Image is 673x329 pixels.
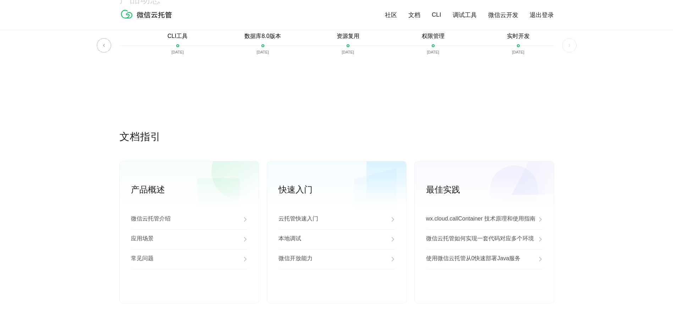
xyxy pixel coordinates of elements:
a: 退出登录 [530,11,554,19]
a: 使用微信云托管从0快速部署Java服务 [426,249,542,269]
a: 文档 [408,11,420,19]
a: 微信云开发 [488,11,518,19]
p: 本地调试 [278,235,301,244]
a: 微信云托管如何实现一套代码对应多个环境 [426,229,542,249]
p: [DATE] [512,50,524,54]
p: [DATE] [342,50,354,54]
a: 本地调试 [278,229,395,249]
p: 文档指引 [120,130,554,144]
p: CLI工具 [167,33,188,40]
a: 查看更多 [131,288,247,295]
p: 云托管快速入门 [278,215,318,224]
a: 微信开放能力 [278,249,395,269]
a: 微信云托管 [120,16,176,22]
p: 微信云托管如何实现一套代码对应多个环境 [426,235,534,244]
p: [DATE] [256,50,269,54]
p: 最佳实践 [426,184,554,195]
a: 查看更多 [426,288,542,295]
p: 数据库8.0版本 [244,33,281,40]
p: 使用微信云托管从0快速部署Java服务 [426,255,521,263]
p: 产品概述 [131,184,259,195]
a: 社区 [385,11,397,19]
p: wx.cloud.callContainer 技术原理和使用指南 [426,215,536,224]
a: wx.cloud.callContainer 技术原理和使用指南 [426,210,542,229]
p: 微信云托管介绍 [131,215,171,224]
p: 权限管理 [422,33,445,40]
a: 查看更多 [278,288,395,295]
p: 快速入门 [278,184,406,195]
a: CLI [432,11,441,18]
p: 微信开放能力 [278,255,313,263]
a: 云托管快速入门 [278,210,395,229]
a: 调试工具 [453,11,477,19]
p: [DATE] [171,50,184,54]
p: [DATE] [427,50,439,54]
p: 应用场景 [131,235,154,244]
a: 常见问题 [131,249,247,269]
img: 微信云托管 [120,7,176,21]
p: 常见问题 [131,255,154,263]
p: 资源复用 [337,33,359,40]
a: 微信云托管介绍 [131,210,247,229]
a: 应用场景 [131,229,247,249]
p: 实时开发 [507,33,530,40]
